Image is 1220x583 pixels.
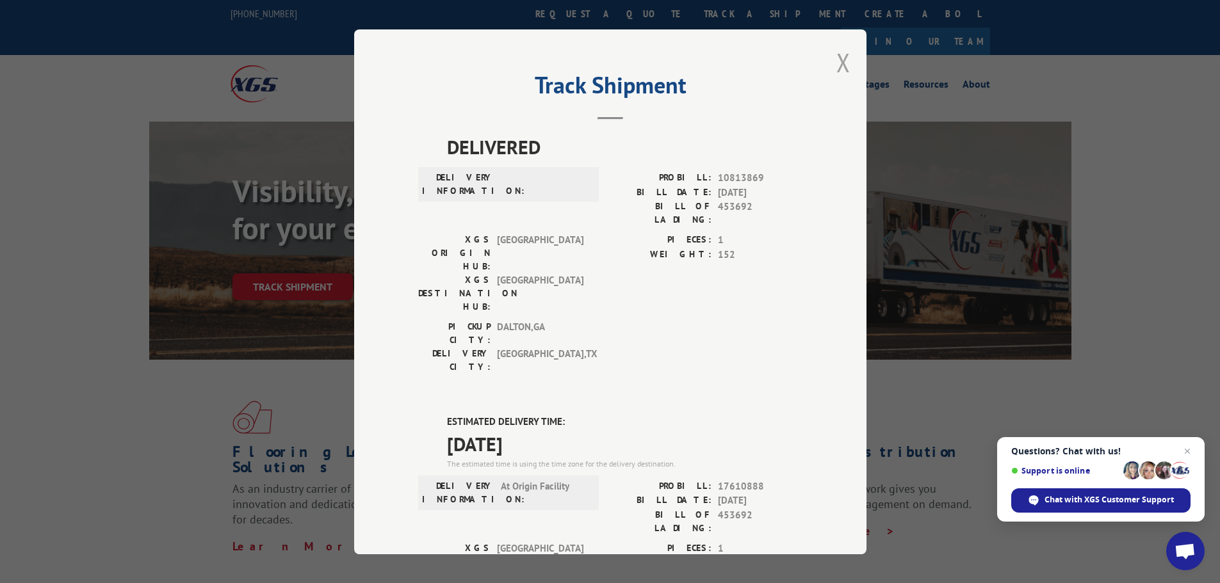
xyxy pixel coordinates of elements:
[718,541,802,555] span: 1
[718,479,802,493] span: 17610888
[718,233,802,248] span: 1
[418,320,491,347] label: PICKUP CITY:
[610,479,712,493] label: PROBILL:
[1180,443,1195,459] span: Close chat
[447,415,802,429] label: ESTIMATED DELIVERY TIME:
[610,247,712,262] label: WEIGHT:
[836,45,850,79] button: Close modal
[418,347,491,374] label: DELIVERY CITY:
[610,185,712,200] label: BILL DATE:
[418,273,491,314] label: XGS DESTINATION HUB:
[610,200,712,227] label: BILL OF LADING:
[447,429,802,458] span: [DATE]
[718,247,802,262] span: 152
[718,507,802,534] span: 453692
[718,493,802,508] span: [DATE]
[418,76,802,100] h2: Track Shipment
[1166,532,1205,570] div: Open chat
[718,185,802,200] span: [DATE]
[447,132,802,161] span: DELIVERED
[610,493,712,508] label: BILL DATE:
[610,507,712,534] label: BILL OF LADING:
[418,233,491,273] label: XGS ORIGIN HUB:
[1011,466,1119,475] span: Support is online
[497,320,583,347] span: DALTON , GA
[718,171,802,186] span: 10813869
[1045,494,1174,506] span: Chat with XGS Customer Support
[610,171,712,186] label: PROBILL:
[610,541,712,555] label: PIECES:
[422,479,494,506] label: DELIVERY INFORMATION:
[501,479,587,506] span: At Origin Facility
[497,541,583,581] span: [GEOGRAPHIC_DATA]
[497,233,583,273] span: [GEOGRAPHIC_DATA]
[1011,488,1191,513] div: Chat with XGS Customer Support
[497,273,583,314] span: [GEOGRAPHIC_DATA]
[497,347,583,374] span: [GEOGRAPHIC_DATA] , TX
[418,541,491,581] label: XGS ORIGIN HUB:
[1011,446,1191,456] span: Questions? Chat with us!
[610,233,712,248] label: PIECES:
[447,458,802,469] div: The estimated time is using the time zone for the delivery destination.
[718,200,802,227] span: 453692
[422,171,494,198] label: DELIVERY INFORMATION:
